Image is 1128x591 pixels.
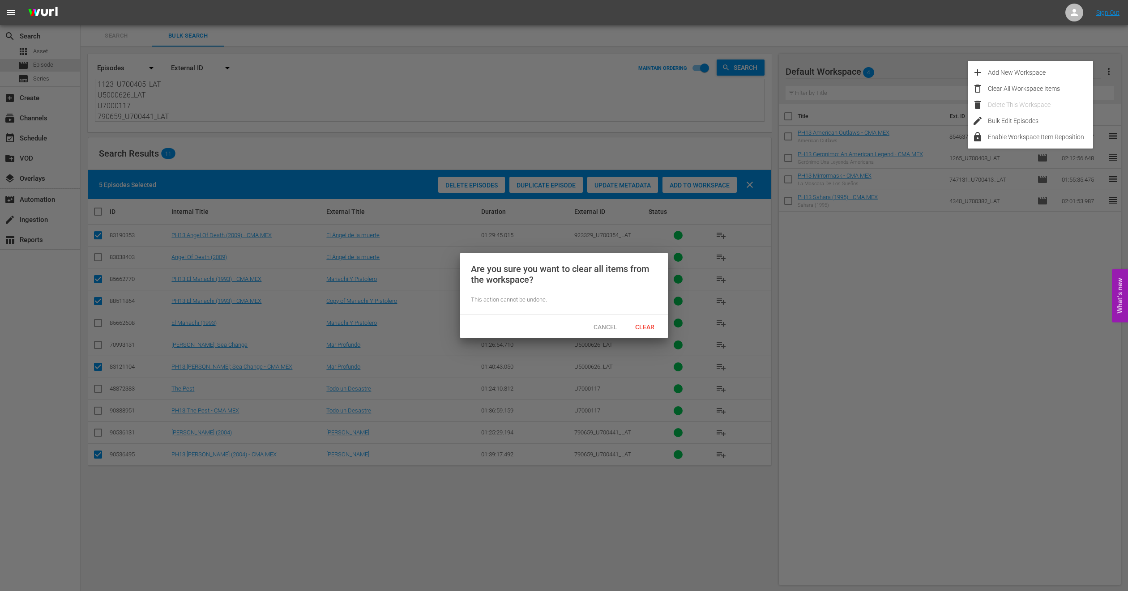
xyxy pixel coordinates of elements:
[586,323,624,331] span: Cancel
[972,67,983,78] span: add
[988,129,1093,145] div: Enable Workspace Item Reposition
[628,323,662,331] span: Clear
[972,99,983,110] span: delete
[988,81,1093,97] div: Clear All Workspace Items
[988,97,1093,113] div: Delete This Workspace
[471,264,657,285] div: Are you sure you want to clear all items from the workspace?
[471,296,657,304] div: This action cannot be undone.
[988,64,1093,81] div: Add New Workspace
[972,115,983,126] span: edit
[585,319,625,335] button: Cancel
[1112,269,1128,322] button: Open Feedback Widget
[21,2,64,23] img: ans4CAIJ8jUAAAAAAAAAAAAAAAAAAAAAAAAgQb4GAAAAAAAAAAAAAAAAAAAAAAAAJMjXAAAAAAAAAAAAAAAAAAAAAAAAgAT5G...
[1096,9,1119,16] a: Sign Out
[972,132,983,142] span: lock
[625,319,664,335] button: Clear
[988,113,1093,129] div: Bulk Edit Episodes
[5,7,16,18] span: menu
